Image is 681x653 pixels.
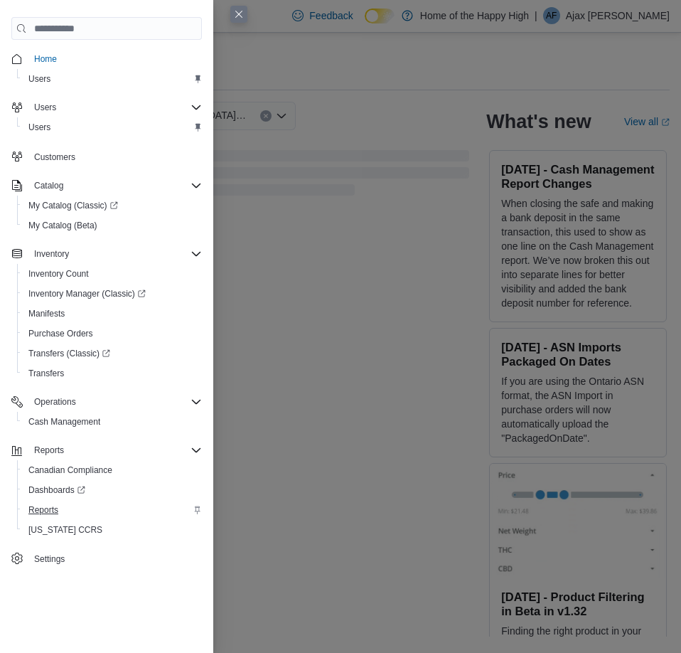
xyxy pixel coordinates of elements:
[17,304,208,324] button: Manifests
[17,196,208,216] a: My Catalog (Classic)
[17,264,208,284] button: Inventory Count
[28,73,50,85] span: Users
[34,102,56,113] span: Users
[17,284,208,304] a: Inventory Manager (Classic)
[6,392,208,412] button: Operations
[23,285,151,302] a: Inventory Manager (Classic)
[23,413,106,430] a: Cash Management
[28,484,85,496] span: Dashboards
[23,217,202,234] span: My Catalog (Beta)
[28,245,202,262] span: Inventory
[28,348,110,359] span: Transfers (Classic)
[23,70,202,87] span: Users
[23,305,202,322] span: Manifests
[230,6,247,23] button: Close this dialog
[23,119,56,136] a: Users
[23,501,64,519] a: Reports
[28,200,118,211] span: My Catalog (Classic)
[28,149,81,166] a: Customers
[28,393,202,410] span: Operations
[23,501,202,519] span: Reports
[23,482,91,499] a: Dashboards
[28,177,202,194] span: Catalog
[23,521,202,538] span: Washington CCRS
[6,146,208,166] button: Customers
[28,504,58,516] span: Reports
[23,413,202,430] span: Cash Management
[17,117,208,137] button: Users
[23,119,202,136] span: Users
[28,464,112,476] span: Canadian Compliance
[23,325,99,342] a: Purchase Orders
[23,462,202,479] span: Canadian Compliance
[23,70,56,87] a: Users
[23,197,124,214] a: My Catalog (Classic)
[34,248,69,260] span: Inventory
[17,216,208,235] button: My Catalog (Beta)
[28,51,63,68] a: Home
[28,368,64,379] span: Transfers
[28,50,202,68] span: Home
[17,520,208,540] button: [US_STATE] CCRS
[6,97,208,117] button: Users
[28,308,65,319] span: Manifests
[6,48,208,69] button: Home
[23,197,202,214] span: My Catalog (Classic)
[23,365,202,382] span: Transfers
[28,220,97,231] span: My Catalog (Beta)
[34,553,65,565] span: Settings
[28,524,102,536] span: [US_STATE] CCRS
[34,445,64,456] span: Reports
[6,176,208,196] button: Catalog
[28,147,202,165] span: Customers
[28,550,202,568] span: Settings
[6,440,208,460] button: Reports
[17,363,208,383] button: Transfers
[28,551,70,568] a: Settings
[23,365,70,382] a: Transfers
[28,442,70,459] button: Reports
[34,152,75,163] span: Customers
[23,285,202,302] span: Inventory Manager (Classic)
[17,344,208,363] a: Transfers (Classic)
[28,288,146,299] span: Inventory Manager (Classic)
[28,328,93,339] span: Purchase Orders
[23,325,202,342] span: Purchase Orders
[34,180,63,191] span: Catalog
[23,305,70,322] a: Manifests
[23,462,118,479] a: Canadian Compliance
[23,265,95,282] a: Inventory Count
[23,217,103,234] a: My Catalog (Beta)
[34,396,76,408] span: Operations
[6,548,208,569] button: Settings
[28,177,69,194] button: Catalog
[28,416,100,428] span: Cash Management
[23,521,108,538] a: [US_STATE] CCRS
[28,122,50,133] span: Users
[11,43,202,572] nav: Complex example
[28,99,62,116] button: Users
[28,245,75,262] button: Inventory
[28,268,89,280] span: Inventory Count
[23,265,202,282] span: Inventory Count
[28,99,202,116] span: Users
[23,345,116,362] a: Transfers (Classic)
[23,482,202,499] span: Dashboards
[34,53,57,65] span: Home
[17,412,208,432] button: Cash Management
[28,442,202,459] span: Reports
[17,324,208,344] button: Purchase Orders
[28,393,82,410] button: Operations
[17,500,208,520] button: Reports
[6,244,208,264] button: Inventory
[17,480,208,500] a: Dashboards
[17,460,208,480] button: Canadian Compliance
[17,69,208,89] button: Users
[23,345,202,362] span: Transfers (Classic)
